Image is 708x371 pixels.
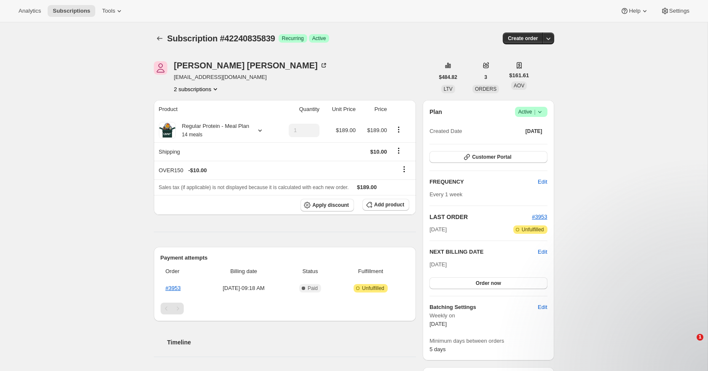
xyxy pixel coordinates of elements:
[429,248,538,256] h2: NEXT BILLING DATE
[374,201,404,208] span: Add product
[188,166,207,175] span: - $10.00
[154,142,277,161] th: Shipping
[182,132,203,138] small: 14 meals
[282,35,304,42] span: Recurring
[444,86,453,92] span: LTV
[370,149,387,155] span: $10.00
[53,8,90,14] span: Subscriptions
[429,337,547,345] span: Minimum days between orders
[429,191,462,198] span: Every 1 week
[358,100,389,119] th: Price
[48,5,95,17] button: Subscriptions
[514,83,524,89] span: AOV
[308,285,318,292] span: Paid
[429,225,447,234] span: [DATE]
[337,267,405,276] span: Fulfillment
[475,86,496,92] span: ORDERS
[509,71,529,80] span: $161.61
[429,346,445,352] span: 5 days
[429,108,442,116] h2: Plan
[336,127,356,133] span: $189.00
[429,277,547,289] button: Order now
[166,285,181,291] a: #3953
[472,154,511,160] span: Customer Portal
[161,303,410,314] nav: Pagination
[533,175,552,189] button: Edit
[102,8,115,14] span: Tools
[159,166,356,175] div: OVER150
[429,261,447,268] span: [DATE]
[312,35,326,42] span: Active
[503,32,543,44] button: Create order
[532,214,547,220] a: #3953
[176,122,249,139] div: Regular Protein - Meal Plan
[656,5,695,17] button: Settings
[154,32,166,44] button: Subscriptions
[362,285,384,292] span: Unfulfilled
[538,178,547,186] span: Edit
[532,213,547,221] button: #3953
[429,321,447,327] span: [DATE]
[697,334,703,341] span: 1
[174,85,220,93] button: Product actions
[479,71,492,83] button: 3
[526,128,542,135] span: [DATE]
[97,5,129,17] button: Tools
[629,8,640,14] span: Help
[288,267,332,276] span: Status
[429,127,462,135] span: Created Date
[277,100,322,119] th: Quantity
[429,311,547,320] span: Weekly on
[669,8,689,14] span: Settings
[520,125,547,137] button: [DATE]
[508,35,538,42] span: Create order
[679,334,700,354] iframe: Intercom live chat
[439,74,457,81] span: $484.82
[538,248,547,256] button: Edit
[392,146,405,155] button: Shipping actions
[357,184,377,190] span: $189.00
[19,8,41,14] span: Analytics
[159,184,349,190] span: Sales tax (if applicable) is not displayed because it is calculated with each new order.
[429,178,538,186] h2: FREQUENCY
[367,127,387,133] span: $189.00
[429,303,538,311] h6: Batching Settings
[322,100,358,119] th: Unit Price
[167,34,275,43] span: Subscription #42240835839
[538,303,547,311] span: Edit
[300,199,354,211] button: Apply discount
[434,71,462,83] button: $484.82
[204,267,284,276] span: Billing date
[312,202,349,209] span: Apply discount
[159,122,176,139] img: product img
[13,5,46,17] button: Analytics
[161,254,410,262] h2: Payment attempts
[154,61,167,75] span: Julie McIvor
[362,199,409,211] button: Add product
[533,301,552,314] button: Edit
[174,61,328,70] div: [PERSON_NAME] [PERSON_NAME]
[429,151,547,163] button: Customer Portal
[484,74,487,81] span: 3
[161,262,201,281] th: Order
[522,226,544,233] span: Unfulfilled
[167,338,416,347] h2: Timeline
[174,73,328,81] span: [EMAIL_ADDRESS][DOMAIN_NAME]
[534,108,535,115] span: |
[429,213,532,221] h2: LAST ORDER
[154,100,277,119] th: Product
[476,280,501,287] span: Order now
[392,125,405,134] button: Product actions
[518,108,544,116] span: Active
[615,5,654,17] button: Help
[204,284,284,292] span: [DATE] · 09:18 AM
